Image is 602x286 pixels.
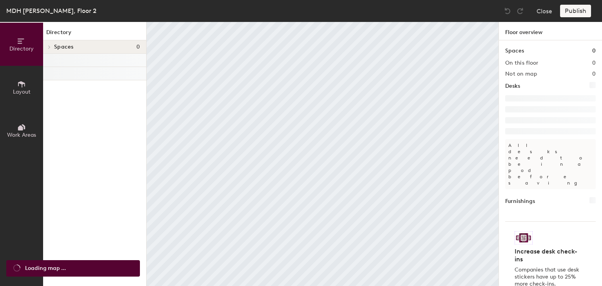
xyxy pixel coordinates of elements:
[136,44,140,50] span: 0
[43,28,146,40] h1: Directory
[592,47,596,55] h1: 0
[516,7,524,15] img: Redo
[505,47,524,55] h1: Spaces
[592,60,596,66] h2: 0
[13,89,31,95] span: Layout
[505,71,537,77] h2: Not on map
[499,22,602,40] h1: Floor overview
[505,139,596,189] p: All desks need to be in a pod before saving
[537,5,552,17] button: Close
[7,132,36,138] span: Work Areas
[592,71,596,77] h2: 0
[504,7,511,15] img: Undo
[515,248,582,263] h4: Increase desk check-ins
[505,197,535,206] h1: Furnishings
[147,22,499,286] canvas: Map
[515,231,533,244] img: Sticker logo
[6,6,96,16] div: MDH [PERSON_NAME], Floor 2
[25,264,66,273] span: Loading map ...
[54,44,74,50] span: Spaces
[505,82,520,91] h1: Desks
[9,45,34,52] span: Directory
[505,60,539,66] h2: On this floor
